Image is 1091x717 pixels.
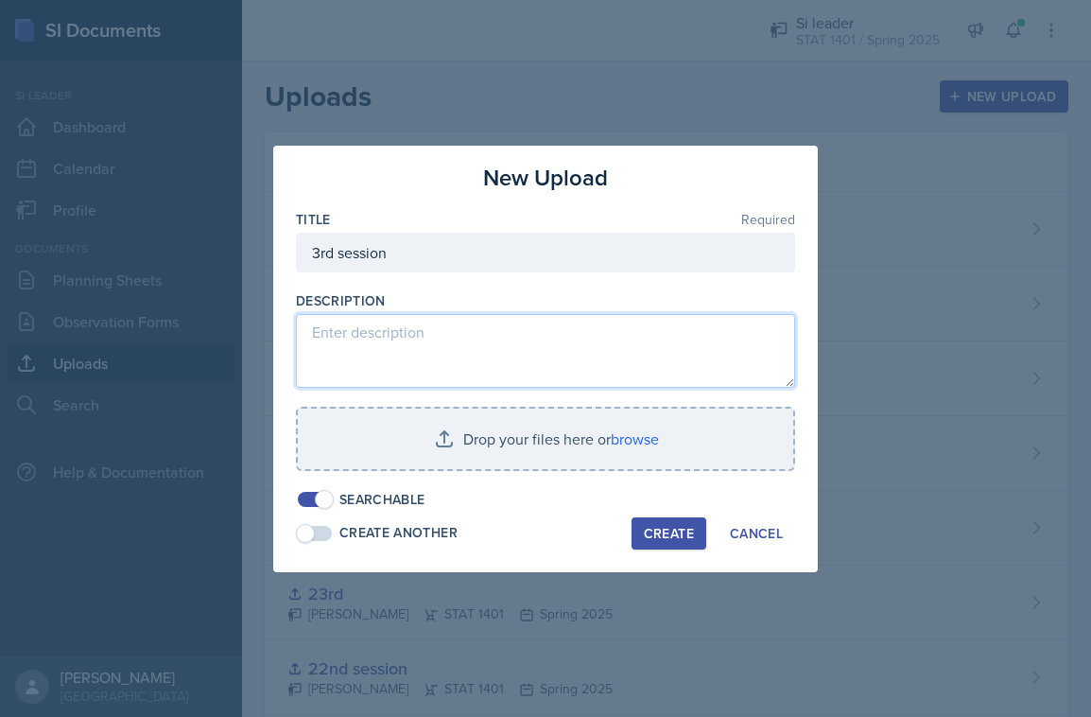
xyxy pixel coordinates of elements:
[741,213,795,226] span: Required
[296,210,331,229] label: Title
[483,161,608,195] h3: New Upload
[730,526,783,541] div: Cancel
[339,523,458,543] div: Create Another
[632,517,706,550] button: Create
[718,517,795,550] button: Cancel
[644,526,694,541] div: Create
[296,291,386,310] label: Description
[296,233,795,272] input: Enter title
[339,490,425,510] div: Searchable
